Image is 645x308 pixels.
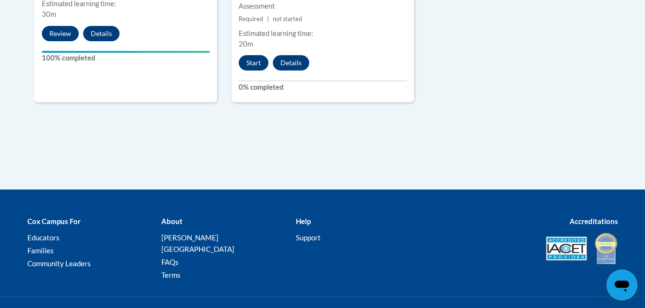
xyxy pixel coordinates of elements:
b: About [161,217,183,225]
a: Support [296,233,321,242]
a: Educators [27,233,60,242]
img: IDA® Accredited [594,232,618,265]
a: [PERSON_NAME][GEOGRAPHIC_DATA] [161,233,234,253]
button: Details [83,26,120,41]
span: not started [273,15,302,23]
button: Details [273,55,309,71]
img: Accredited IACET® Provider [546,237,587,261]
b: Help [296,217,311,225]
label: 0% completed [239,82,407,93]
button: Review [42,26,79,41]
span: | [267,15,269,23]
a: Community Leaders [27,259,91,268]
iframe: Button to launch messaging window [607,270,637,300]
div: Assessment [239,1,407,12]
label: 100% completed [42,53,210,63]
a: FAQs [161,258,179,266]
button: Start [239,55,268,71]
a: Families [27,246,54,255]
span: Required [239,15,263,23]
div: Estimated learning time: [239,28,407,39]
b: Accreditations [570,217,618,225]
a: Terms [161,271,181,279]
div: Your progress [42,51,210,53]
span: 20m [239,40,253,48]
span: 30m [42,10,56,18]
b: Cox Campus For [27,217,81,225]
